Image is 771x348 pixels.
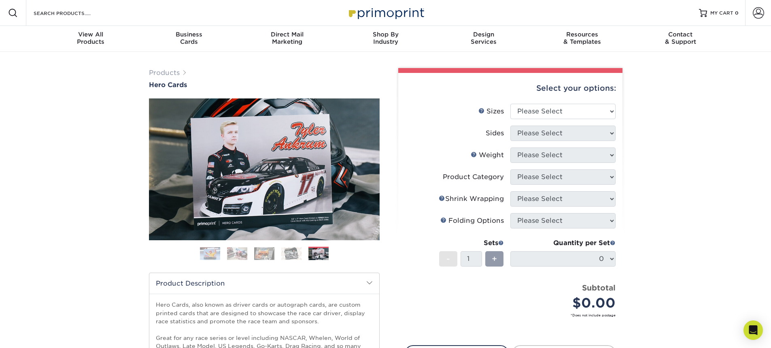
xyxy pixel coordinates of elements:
[149,81,380,89] a: Hero Cards
[33,8,112,18] input: SEARCH PRODUCTS.....
[238,31,336,38] span: Direct Mail
[411,313,616,318] small: *Does not include postage
[345,4,426,21] img: Primoprint
[582,283,616,292] strong: Subtotal
[405,73,616,104] div: Select your options:
[140,31,238,45] div: Cards
[42,31,140,45] div: Products
[439,238,504,248] div: Sets
[443,172,504,182] div: Product Category
[486,128,504,138] div: Sides
[446,253,450,265] span: -
[336,31,435,45] div: Industry
[435,31,533,45] div: Services
[440,216,504,226] div: Folding Options
[308,247,329,261] img: Hero Cards 05
[336,31,435,38] span: Shop By
[254,247,274,260] img: Hero Cards 03
[533,31,631,38] span: Resources
[631,26,730,52] a: Contact& Support
[435,31,533,38] span: Design
[533,26,631,52] a: Resources& Templates
[710,10,733,17] span: MY CART
[140,26,238,52] a: BusinessCards
[2,323,69,345] iframe: Google Customer Reviews
[478,107,504,116] div: Sizes
[42,31,140,38] span: View All
[149,273,379,294] h2: Product Description
[200,247,220,260] img: Hero Cards 01
[743,320,763,340] div: Open Intercom Messenger
[238,31,336,45] div: Marketing
[631,31,730,45] div: & Support
[631,31,730,38] span: Contact
[735,10,739,16] span: 0
[140,31,238,38] span: Business
[533,31,631,45] div: & Templates
[336,26,435,52] a: Shop ByIndustry
[281,247,302,260] img: Hero Cards 04
[510,238,616,248] div: Quantity per Set
[42,26,140,52] a: View AllProducts
[439,194,504,204] div: Shrink Wrapping
[516,293,616,313] div: $0.00
[238,26,336,52] a: Direct MailMarketing
[149,90,380,249] img: Hero Cards 05
[149,69,180,77] a: Products
[471,150,504,160] div: Weight
[227,247,247,260] img: Hero Cards 02
[492,253,497,265] span: +
[435,26,533,52] a: DesignServices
